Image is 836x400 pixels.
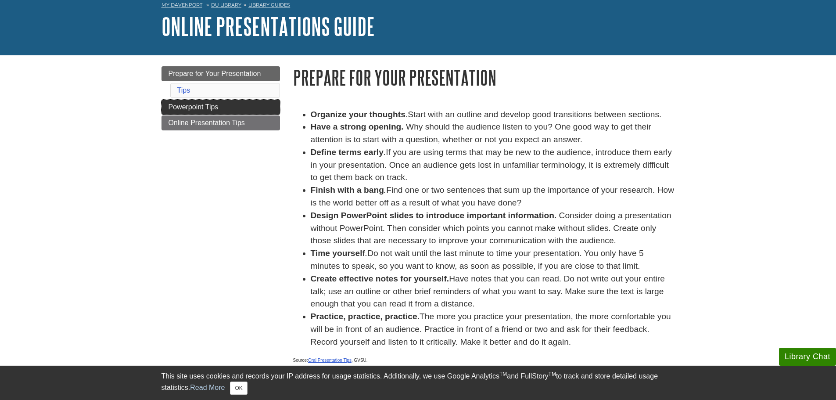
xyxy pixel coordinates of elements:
[384,148,386,157] em: .
[311,273,675,310] li: Have notes that you can read. Do not write out your entire talk; use an outline or other brief re...
[169,70,261,77] span: Prepare for Your Presentation
[311,312,420,321] strong: Practice, practice, practice.
[365,249,367,258] em: .
[779,348,836,366] button: Library Chat
[311,148,384,157] strong: Define terms early
[161,66,280,130] div: Guide Page Menu
[308,358,352,363] a: Oral Presentation Tips
[248,2,290,8] a: Library Guides
[405,110,408,119] em: .
[311,108,675,121] li: Start with an outline and develop good transitions between sections.
[311,146,675,184] li: If you are using terms that may be new to the audience, introduce them early in your presentation...
[311,184,675,209] li: Find one or two sentences that sum up the importance of your research. How is the world better of...
[311,274,449,283] strong: Create effective notes for yourself.
[161,66,280,81] a: Prepare for Your Presentation
[311,211,557,220] strong: Design PowerPoint slides to introduce important information.
[190,384,225,391] a: Read More
[384,185,386,195] em: .
[177,86,190,94] a: Tips
[311,110,405,119] strong: Organize your thoughts
[311,247,675,273] li: Do not wait until the last minute to time your presentation. You only have 5 minutes to speak, so...
[311,249,365,258] strong: Time yourself
[549,371,556,377] sup: TM
[161,13,375,40] a: Online Presentations Guide
[311,121,675,146] li: Why should the audience listen to you? One good way to get their attention is to start with a que...
[169,103,219,111] span: Powerpoint Tips
[161,1,202,9] a: My Davenport
[211,2,241,8] a: DU Library
[161,100,280,115] a: Powerpoint Tips
[311,310,675,348] li: The more you practice your presentation, the more comfortable you will be in front of an audience...
[311,209,675,247] li: Consider doing a presentation without PowerPoint. Then consider which points you cannot make with...
[230,382,247,395] button: Close
[161,115,280,130] a: Online Presentation Tips
[293,358,368,363] span: Source: , GVSU.
[293,66,675,89] h1: Prepare for Your Presentation
[499,371,507,377] sup: TM
[311,185,384,195] strong: Finish with a bang
[169,119,245,126] span: Online Presentation Tips
[161,371,675,395] div: This site uses cookies and records your IP address for usage statistics. Additionally, we use Goo...
[311,122,404,131] strong: Have a strong opening.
